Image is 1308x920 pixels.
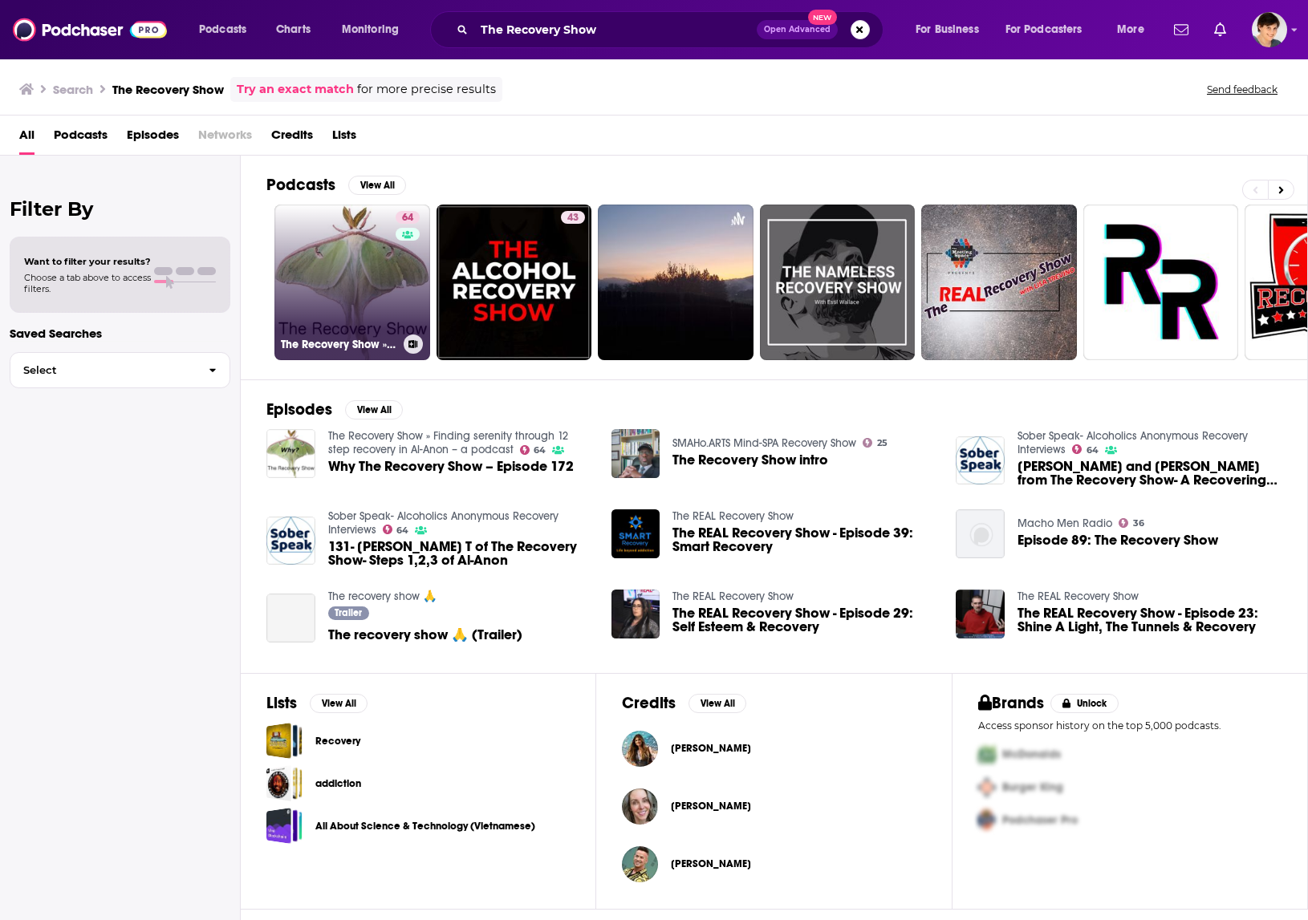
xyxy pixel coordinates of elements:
[54,122,108,155] a: Podcasts
[611,590,660,638] a: The REAL Recovery Show - Episode 29: Self Esteem & Recovery
[978,693,1045,713] h2: Brands
[266,765,303,801] a: addiction
[328,628,522,642] a: The recovery show 🙏 (Trailer)
[808,10,837,25] span: New
[1002,780,1063,794] span: Burger King
[978,719,1282,732] p: Access sponsor history on the top 5,000 podcasts.
[1018,429,1248,456] a: Sober Speak- Alcoholics Anonymous Recovery Interviews
[1002,813,1078,827] span: Podchaser Pro
[956,509,1005,558] img: Episode 89: The Recovery Show
[331,17,420,43] button: open menu
[266,594,315,642] a: The recovery show 🙏 (Trailer)
[332,122,356,155] a: Lists
[1117,18,1144,41] span: More
[10,197,230,221] h2: Filter By
[622,731,658,767] img: Jessica Flint
[1168,16,1195,43] a: Show notifications dropdown
[266,723,303,759] a: Recovery
[10,365,196,375] span: Select
[24,272,151,294] span: Choose a tab above to access filters.
[671,742,751,755] span: [PERSON_NAME]
[1252,12,1287,47] img: User Profile
[956,590,1005,638] img: The REAL Recovery Show - Episode 23: Shine A Light, The Tunnels & Recovery
[1018,590,1139,603] a: The REAL Recovery Show
[1202,83,1282,96] button: Send feedback
[266,808,303,844] a: All About Science & Technology (Vietnamese)
[622,780,925,832] button: Emily Lynn PaulsonEmily Lynn Paulson
[328,429,568,456] a: The Recovery Show » Finding serenity through 12 step recovery in Al-Anon – a podcast
[995,17,1106,43] button: open menu
[689,694,746,713] button: View All
[328,460,574,473] a: Why The Recovery Show – Episode 172
[757,20,838,39] button: Open AdvancedNew
[671,857,751,870] a: Mike Sorrentino
[611,429,660,478] img: The Recovery Show intro
[310,694,368,713] button: View All
[561,211,585,224] a: 43
[622,846,658,882] img: Mike Sorrentino
[1018,533,1218,547] a: Episode 89: The Recovery Show
[671,800,751,813] span: [PERSON_NAME]
[127,122,179,155] span: Episodes
[671,857,751,870] span: [PERSON_NAME]
[1208,16,1233,43] a: Show notifications dropdown
[266,517,315,565] img: 131- Spencer T of The Recovery Show- Steps 1,2,3 of Al-Anon
[396,211,420,224] a: 64
[328,540,592,567] span: 131- [PERSON_NAME] T of The Recovery Show- Steps 1,2,3 of Al-Anon
[271,122,313,155] a: Credits
[315,817,535,835] a: All About Science & Technology (Vietnamese)
[188,17,267,43] button: open menu
[13,14,167,45] img: Podchaser - Follow, Share and Rate Podcasts
[1252,12,1287,47] span: Logged in as bethwouldknow
[237,80,354,99] a: Try an exact match
[877,440,888,447] span: 25
[10,352,230,388] button: Select
[622,723,925,774] button: Jessica FlintJessica Flint
[348,176,406,195] button: View All
[1106,17,1164,43] button: open menu
[266,399,332,419] h2: Episodes
[972,771,1002,804] img: Second Pro Logo
[622,693,676,713] h2: Credits
[266,175,406,195] a: PodcastsView All
[315,732,360,750] a: Recovery
[611,509,660,558] img: The REAL Recovery Show - Episode 39: Smart Recovery
[1072,444,1099,454] a: 64
[863,438,888,448] a: 25
[1018,606,1282,634] a: The REAL Recovery Show - Episode 23: Shine A Light, The Tunnels & Recovery
[266,693,297,713] h2: Lists
[335,608,362,618] span: Trailer
[622,788,658,825] a: Emily Lynn Paulson
[266,429,315,478] a: Why The Recovery Show – Episode 172
[1119,518,1144,528] a: 36
[198,122,252,155] span: Networks
[266,175,335,195] h2: Podcasts
[345,400,403,419] button: View All
[1002,748,1061,761] span: McDonalds
[622,693,746,713] a: CreditsView All
[672,509,794,523] a: The REAL Recovery Show
[672,526,936,553] span: The REAL Recovery Show - Episode 39: Smart Recovery
[10,326,230,341] p: Saved Searches
[1018,460,1282,487] a: Amy and Spencer from The Recovery Show- A Recovering Family: Understanding and Hope
[916,18,979,41] span: For Business
[956,436,1005,485] a: Amy and Spencer from The Recovery Show- A Recovering Family: Understanding and Hope
[672,606,936,634] span: The REAL Recovery Show - Episode 29: Self Esteem & Recovery
[383,525,409,534] a: 64
[342,18,399,41] span: Monitoring
[534,447,546,454] span: 64
[328,509,559,537] a: Sober Speak- Alcoholics Anonymous Recovery Interviews
[19,122,35,155] span: All
[567,210,579,226] span: 43
[24,256,151,267] span: Want to filter your results?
